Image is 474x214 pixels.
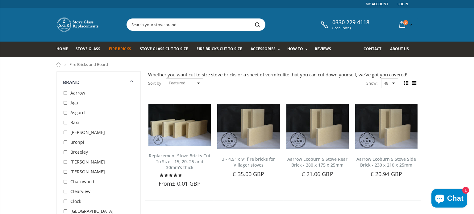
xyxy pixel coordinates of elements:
span: Aga [70,100,78,106]
img: Stove Glass Replacement [56,17,100,32]
a: How To [287,42,311,57]
img: 3 - 4.5" x 9" fire bricks for Villager stoves [217,104,280,149]
img: Aarrow Ecoburn 5 Stove Rear Brick [286,104,349,149]
span: Reviews [315,46,331,51]
span: Fire Bricks and Board [69,62,108,67]
span: (local rate) [332,26,369,30]
span: £ 20.94 GBP [371,170,402,178]
span: About us [390,46,409,51]
span: [PERSON_NAME] [70,169,105,175]
span: Fire Bricks Cut To Size [197,46,242,51]
span: Bronpi [70,139,84,145]
input: Search your stove brand... [127,19,334,30]
span: Sort by: [148,78,162,89]
a: Stove Glass [76,42,105,57]
a: Home [56,63,61,67]
inbox-online-store-chat: Shopify online store chat [430,189,469,209]
span: Brand [63,79,80,85]
span: Broseley [70,149,88,155]
span: Stove Glass Cut To Size [140,46,188,51]
span: [PERSON_NAME] [70,129,105,135]
a: Accessories [251,42,283,57]
span: How To [287,46,303,51]
span: 4.77 stars [160,173,183,177]
span: Clearview [70,188,90,194]
a: 0 [397,18,414,30]
a: 0330 229 4118 (local rate) [319,19,369,30]
a: Aarrow Ecoburn 5 Stove Rear Brick - 280 x 175 x 25mm [287,156,347,168]
a: About us [390,42,414,57]
span: Accessories [251,46,276,51]
span: Asgard [70,110,85,115]
span: Charnwood [70,179,94,184]
span: £ 35.00 GBP [233,170,264,178]
span: From [159,180,201,187]
span: [PERSON_NAME] [70,159,105,165]
a: Replacement Stove Bricks Cut To Size - 15, 20, 25 and 30mm's thick [149,153,210,170]
span: £ 0.01 GBP [172,180,201,187]
span: £ 21.06 GBP [302,170,333,178]
span: Contact [364,46,381,51]
a: Stove Glass Cut To Size [140,42,192,57]
span: 0330 229 4118 [332,19,369,26]
img: Replacement Stove Bricks Cut To Size - 15, 20, 25 and 30mm's thick [148,104,211,146]
span: Fire Bricks [109,46,131,51]
a: Fire Bricks Cut To Size [197,42,247,57]
span: Stove Glass [76,46,100,51]
a: 3 - 4.5" x 9" fire bricks for Villager stoves [222,156,275,168]
span: 0 [403,20,408,25]
span: Grid view [403,80,410,87]
span: Clock [70,198,81,204]
span: Show: [366,78,377,88]
span: List view [411,80,418,87]
a: Fire Bricks [109,42,136,57]
a: Reviews [315,42,336,57]
button: Search [251,19,264,30]
a: Home [56,42,73,57]
img: Aarrow Ecoburn 5 Stove Side Brick [355,104,418,149]
span: Aarrow [70,90,85,96]
span: Home [56,46,68,51]
div: Whether you want cut to size stove bricks or a sheet of vermiculite that you can cut down yoursel... [148,71,418,78]
a: Contact [364,42,386,57]
span: [GEOGRAPHIC_DATA] [70,208,114,214]
span: Baxi [70,119,79,125]
a: Aarrow Ecoburn 5 Stove Side Brick - 230 x 210 x 25mm [356,156,416,168]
